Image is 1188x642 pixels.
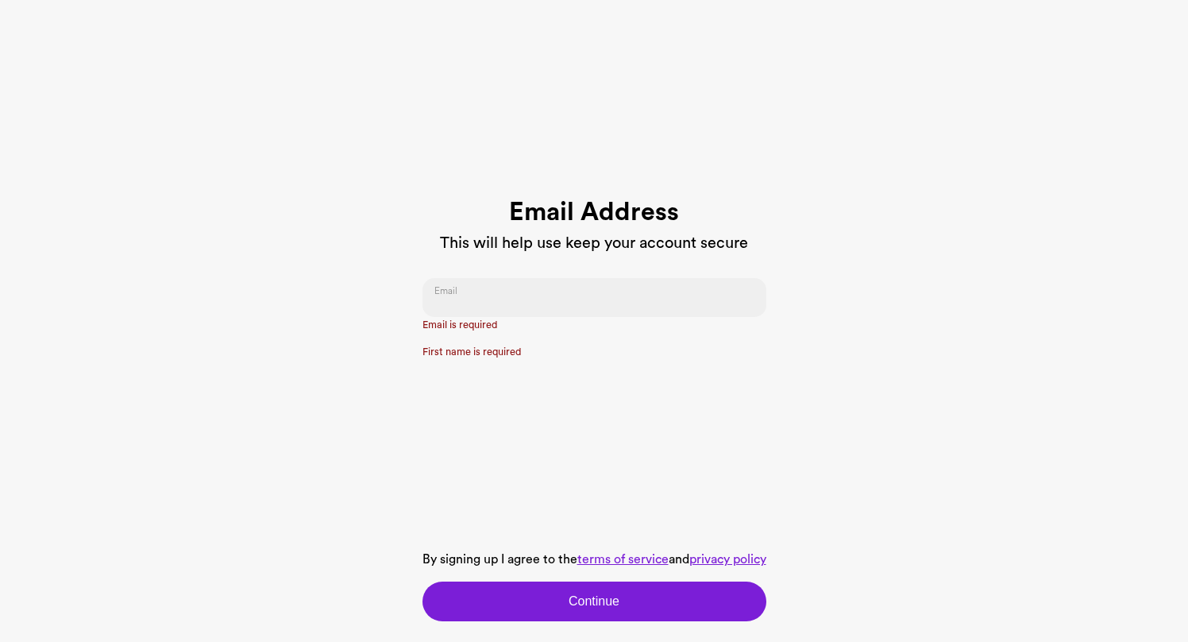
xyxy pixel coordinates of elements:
[422,320,498,330] span: Email is required
[422,345,766,360] p: First name is required
[689,553,766,566] a: privacy policy
[569,592,619,611] span: Continue
[422,197,766,227] h1: Email Address
[422,550,766,569] p: By signing up I agree to the and
[422,582,766,621] button: Continue
[577,553,669,566] a: terms of service
[422,234,766,253] h3: This will help use keep your account secure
